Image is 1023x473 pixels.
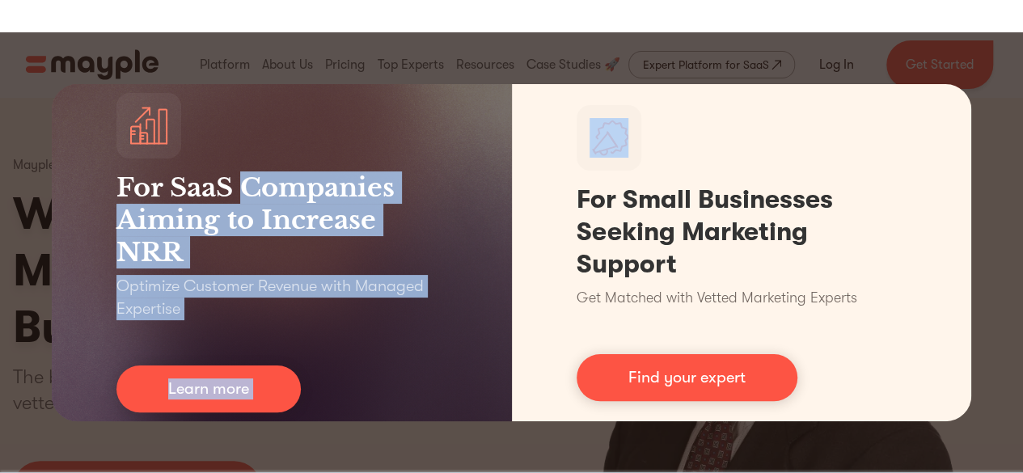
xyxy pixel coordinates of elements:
[116,365,301,412] a: Learn more
[116,275,447,320] p: Optimize Customer Revenue with Managed Expertise
[577,354,797,401] a: Find your expert
[116,171,447,268] h3: For SaaS Companies Aiming to Increase NRR
[577,184,907,281] h1: For Small Businesses Seeking Marketing Support
[577,287,857,309] p: Get Matched with Vetted Marketing Experts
